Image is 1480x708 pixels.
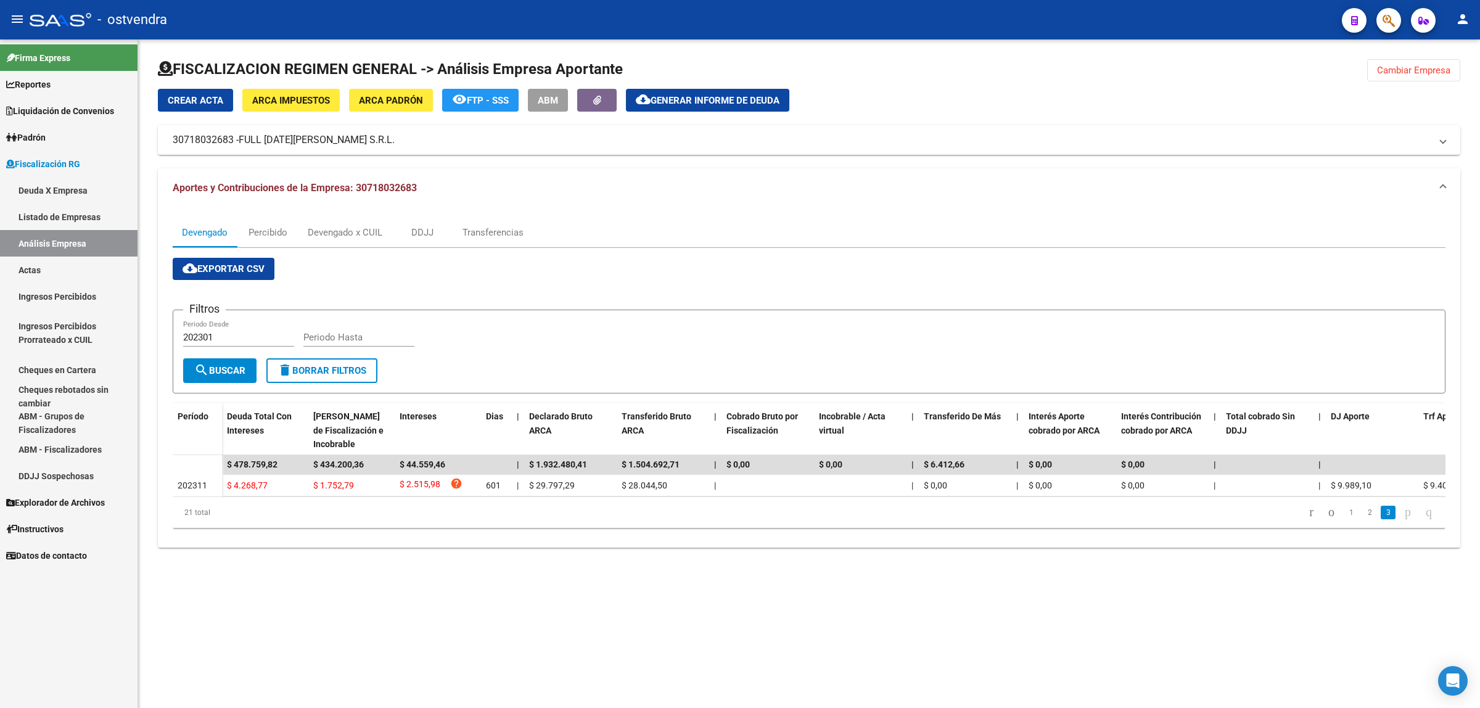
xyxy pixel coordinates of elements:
a: go to first page [1304,506,1319,519]
datatable-header-cell: | [1209,403,1221,458]
span: $ 1.932.480,41 [529,459,587,469]
span: $ 0,00 [924,480,947,490]
datatable-header-cell: Transferido De Más [919,403,1011,458]
span: $ 0,00 [1121,459,1145,469]
span: DJ Aporte [1331,411,1370,421]
datatable-header-cell: Deuda Bruta Neto de Fiscalización e Incobrable [308,403,395,458]
span: Interés Aporte cobrado por ARCA [1029,411,1100,435]
mat-icon: menu [10,12,25,27]
div: Devengado x CUIL [308,226,382,239]
span: Liquidación de Convenios [6,104,114,118]
a: 1 [1344,506,1359,519]
span: | [1318,411,1321,421]
span: | [911,459,914,469]
li: page 2 [1360,502,1379,523]
span: Cobrado Bruto por Fiscalización [726,411,798,435]
span: $ 0,00 [1121,480,1145,490]
span: Interés Contribución cobrado por ARCA [1121,411,1201,435]
div: Transferencias [462,226,524,239]
div: 21 total [173,497,425,528]
span: Crear Acta [168,95,223,106]
span: $ 44.559,46 [400,459,445,469]
span: 601 [486,480,501,490]
span: | [911,411,914,421]
span: | [517,480,519,490]
span: $ 29.797,29 [529,480,575,490]
a: 2 [1362,506,1377,519]
i: help [450,477,462,490]
span: $ 1.752,79 [313,480,354,490]
datatable-header-cell: Interés Aporte cobrado por ARCA [1024,403,1116,458]
datatable-header-cell: DJ Aporte [1326,403,1418,458]
span: Transferido De Más [924,411,1001,421]
datatable-header-cell: Incobrable / Acta virtual [814,403,906,458]
span: ABM [538,95,558,106]
span: - ostvendra [97,6,167,33]
a: go to previous page [1323,506,1340,519]
div: Aportes y Contribuciones de la Empresa: 30718032683 [158,208,1460,548]
span: $ 2.515,98 [400,477,440,494]
mat-icon: cloud_download [183,261,197,276]
span: | [1214,459,1216,469]
span: $ 434.200,36 [313,459,364,469]
div: Devengado [182,226,228,239]
span: Explorador de Archivos [6,496,105,509]
span: Incobrable / Acta virtual [819,411,886,435]
span: 202311 [178,480,207,490]
span: | [1214,411,1216,421]
button: Buscar [183,358,257,383]
datatable-header-cell: | [1011,403,1024,458]
span: Buscar [194,365,245,376]
span: $ 0,00 [819,459,842,469]
span: | [1214,480,1215,490]
span: $ 1.504.692,71 [622,459,680,469]
h3: Filtros [183,300,226,318]
span: | [1016,411,1019,421]
span: Transferido Bruto ARCA [622,411,691,435]
span: Generar informe de deuda [651,95,779,106]
span: FTP - SSS [467,95,509,106]
span: Datos de contacto [6,549,87,562]
mat-icon: delete [277,363,292,377]
span: | [714,480,716,490]
span: Intereses [400,411,437,421]
span: Deuda Total Con Intereses [227,411,292,435]
datatable-header-cell: Dias [481,403,512,458]
button: ABM [528,89,568,112]
mat-expansion-panel-header: Aportes y Contribuciones de la Empresa: 30718032683 [158,168,1460,208]
span: | [714,459,717,469]
span: Trf Aporte [1423,411,1463,421]
span: Aportes y Contribuciones de la Empresa: 30718032683 [173,182,417,194]
li: page 1 [1342,502,1360,523]
mat-icon: person [1455,12,1470,27]
span: Firma Express [6,51,70,65]
span: | [517,459,519,469]
datatable-header-cell: Cobrado Bruto por Fiscalización [721,403,814,458]
mat-panel-title: 30718032683 - [173,133,1431,147]
datatable-header-cell: Total cobrado Sin DDJJ [1221,403,1313,458]
button: FTP - SSS [442,89,519,112]
button: Exportar CSV [173,258,274,280]
span: Reportes [6,78,51,91]
span: Instructivos [6,522,64,536]
datatable-header-cell: | [512,403,524,458]
span: | [1016,480,1018,490]
datatable-header-cell: | [1313,403,1326,458]
button: Generar informe de deuda [626,89,789,112]
span: Exportar CSV [183,263,265,274]
datatable-header-cell: Interés Contribución cobrado por ARCA [1116,403,1209,458]
div: DDJJ [411,226,434,239]
datatable-header-cell: | [906,403,919,458]
span: Declarado Bruto ARCA [529,411,593,435]
datatable-header-cell: Deuda Total Con Intereses [222,403,308,458]
button: ARCA Padrón [349,89,433,112]
span: ARCA Padrón [359,95,423,106]
div: Percibido [249,226,287,239]
span: Fiscalización RG [6,157,80,171]
span: Período [178,411,208,421]
button: Cambiar Empresa [1367,59,1460,81]
span: $ 0,00 [1029,480,1052,490]
li: page 3 [1379,502,1397,523]
span: Padrón [6,131,46,144]
span: $ 6.412,66 [924,459,964,469]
